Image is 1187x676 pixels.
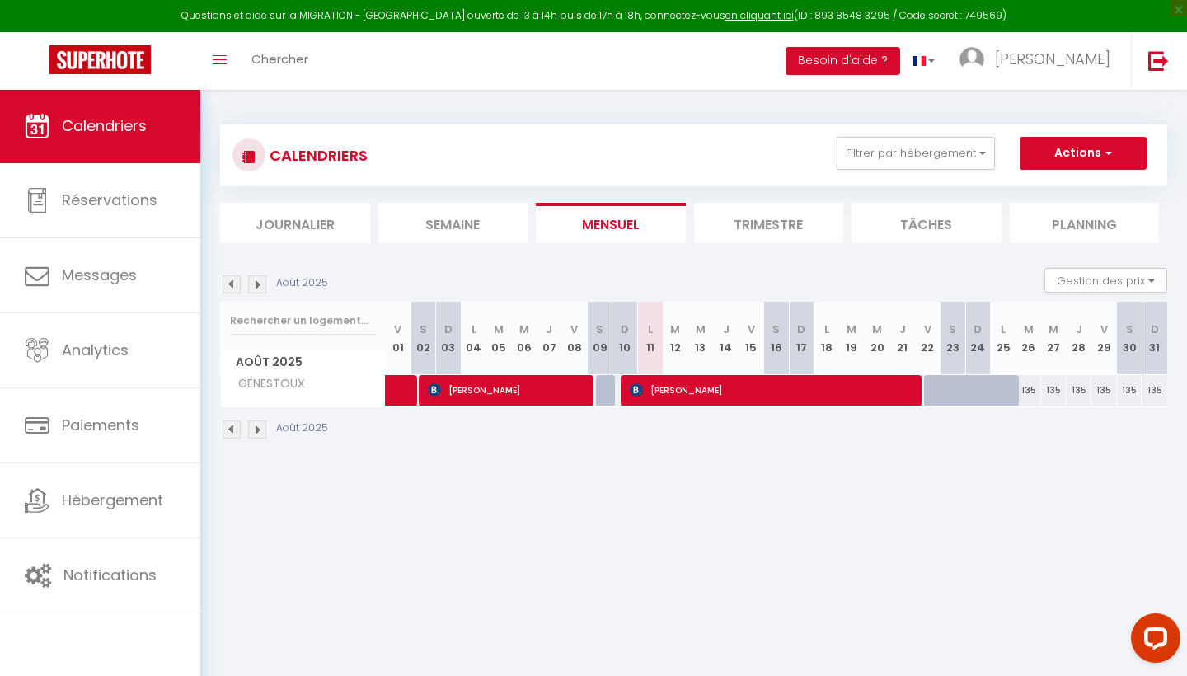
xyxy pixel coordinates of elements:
span: [PERSON_NAME] [995,49,1110,69]
th: 13 [688,302,714,375]
abbr: M [1049,322,1058,337]
abbr: S [1126,322,1133,337]
a: ... [PERSON_NAME] [947,32,1131,90]
th: 07 [537,302,562,375]
abbr: M [494,322,504,337]
th: 03 [436,302,462,375]
div: 135 [1016,375,1041,406]
th: 11 [637,302,663,375]
abbr: D [797,322,805,337]
th: 29 [1091,302,1117,375]
abbr: J [899,322,906,337]
img: ... [959,47,984,72]
th: 02 [411,302,436,375]
div: 135 [1142,375,1167,406]
span: Hébergement [62,490,163,510]
span: Paiements [62,415,139,435]
button: Filtrer par hébergement [837,137,995,170]
abbr: L [1001,322,1006,337]
abbr: M [1024,322,1034,337]
th: 05 [486,302,512,375]
button: Gestion des prix [1044,268,1167,293]
th: 18 [814,302,840,375]
span: Analytics [62,340,129,360]
span: Notifications [63,565,157,585]
th: 30 [1117,302,1142,375]
li: Journalier [220,203,370,243]
button: Besoin d'aide ? [786,47,900,75]
th: 15 [739,302,764,375]
li: Mensuel [536,203,686,243]
img: Super Booking [49,45,151,74]
li: Semaine [378,203,528,243]
abbr: S [420,322,427,337]
th: 27 [1041,302,1067,375]
p: Août 2025 [276,420,328,436]
abbr: M [696,322,706,337]
th: 25 [991,302,1016,375]
th: 21 [889,302,915,375]
a: en cliquant ici [725,8,794,22]
th: 22 [915,302,941,375]
abbr: M [670,322,680,337]
abbr: S [772,322,780,337]
th: 16 [763,302,789,375]
span: Réservations [62,190,157,210]
div: 135 [1067,375,1092,406]
th: 08 [562,302,588,375]
li: Tâches [852,203,1002,243]
abbr: J [1076,322,1082,337]
th: 01 [386,302,411,375]
abbr: V [1100,322,1108,337]
span: GENESTOUX [223,375,309,393]
th: 26 [1016,302,1041,375]
span: [PERSON_NAME] [428,374,589,406]
abbr: L [472,322,476,337]
abbr: L [824,322,829,337]
abbr: D [1151,322,1159,337]
input: Rechercher un logement... [230,306,376,336]
abbr: D [974,322,982,337]
span: [PERSON_NAME] [630,374,919,406]
li: Planning [1010,203,1160,243]
th: 23 [941,302,966,375]
span: Chercher [251,50,308,68]
div: 135 [1091,375,1117,406]
th: 04 [461,302,486,375]
abbr: D [621,322,629,337]
th: 06 [511,302,537,375]
th: 31 [1142,302,1167,375]
th: 28 [1067,302,1092,375]
th: 14 [713,302,739,375]
span: Calendriers [62,115,147,136]
th: 24 [965,302,991,375]
abbr: V [748,322,755,337]
abbr: V [570,322,578,337]
p: Août 2025 [276,275,328,291]
abbr: M [519,322,529,337]
span: Messages [62,265,137,285]
iframe: LiveChat chat widget [1118,607,1187,676]
abbr: V [394,322,401,337]
abbr: J [723,322,730,337]
abbr: D [444,322,453,337]
th: 09 [587,302,612,375]
div: 135 [1117,375,1142,406]
button: Actions [1020,137,1147,170]
abbr: J [546,322,552,337]
abbr: S [596,322,603,337]
a: Chercher [239,32,321,90]
abbr: L [648,322,653,337]
li: Trimestre [694,203,844,243]
abbr: M [847,322,856,337]
abbr: M [872,322,882,337]
th: 12 [663,302,688,375]
th: 19 [839,302,865,375]
span: Août 2025 [221,350,385,374]
abbr: S [949,322,956,337]
h3: CALENDRIERS [265,137,368,174]
th: 10 [612,302,638,375]
div: 135 [1041,375,1067,406]
abbr: V [924,322,931,337]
